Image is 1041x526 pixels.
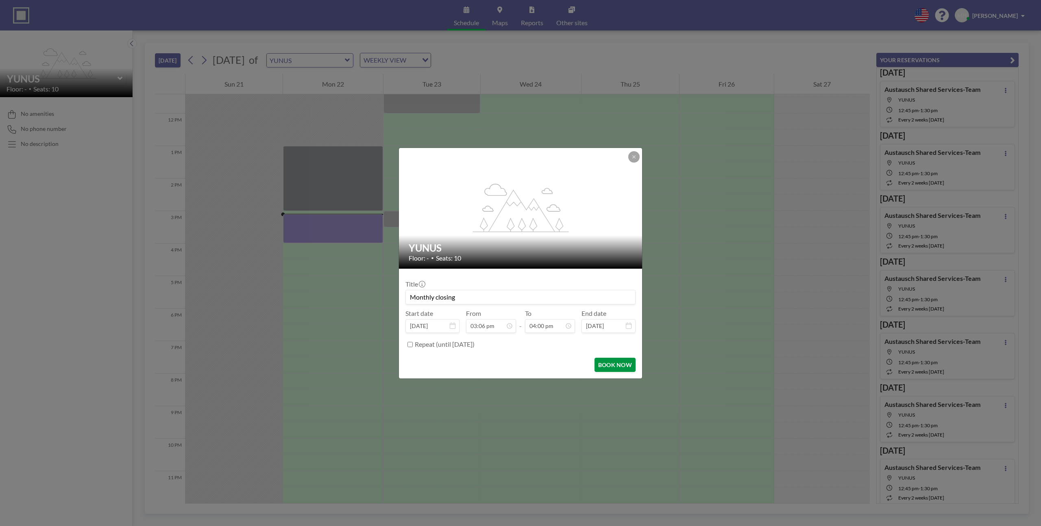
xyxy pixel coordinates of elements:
[595,358,636,372] button: BOOK NOW
[473,183,569,232] g: flex-grow: 1.2;
[409,242,633,254] h2: YUNUS
[525,309,531,317] label: To
[466,309,481,317] label: From
[415,340,475,348] label: Repeat (until [DATE])
[436,254,461,262] span: Seats: 10
[409,254,429,262] span: Floor: -
[519,312,522,330] span: -
[431,255,434,261] span: •
[405,280,425,288] label: Title
[405,309,433,317] label: Start date
[581,309,606,317] label: End date
[406,290,635,304] input: Marco's reservation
